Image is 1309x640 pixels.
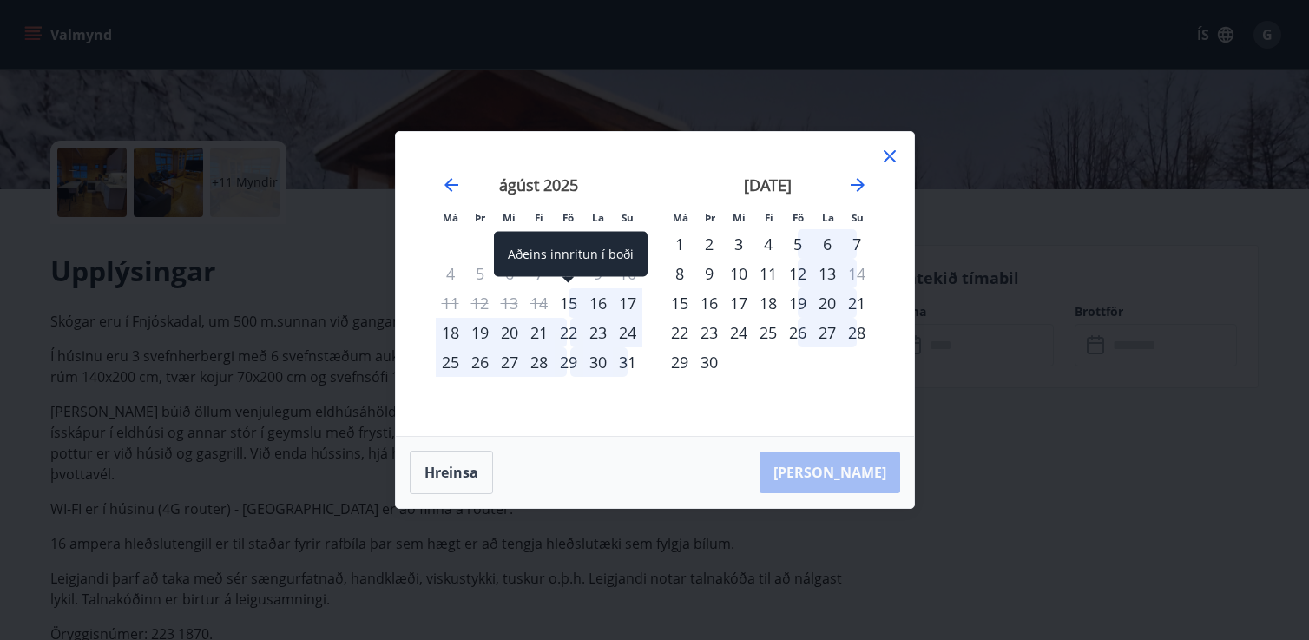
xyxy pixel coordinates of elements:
td: Choose mánudagur, 18. ágúst 2025 as your check-in date. It’s available. [436,318,465,347]
div: Move backward to switch to the previous month. [441,175,462,195]
td: Choose þriðjudagur, 23. september 2025 as your check-in date. It’s available. [694,318,724,347]
div: 27 [812,318,842,347]
div: 8 [665,259,694,288]
div: 6 [812,229,842,259]
td: Choose föstudagur, 29. ágúst 2025 as your check-in date. It’s available. [554,347,583,377]
td: Not available. sunnudagur, 14. september 2025 [842,259,872,288]
td: Choose föstudagur, 15. ágúst 2025 as your check-in date. It’s available. [554,288,583,318]
td: Choose þriðjudagur, 9. september 2025 as your check-in date. It’s available. [694,259,724,288]
div: 28 [842,318,872,347]
div: 25 [753,318,783,347]
td: Choose fimmtudagur, 4. september 2025 as your check-in date. It’s available. [753,229,783,259]
td: Choose laugardagur, 30. ágúst 2025 as your check-in date. It’s available. [583,347,613,377]
td: Choose miðvikudagur, 20. ágúst 2025 as your check-in date. It’s available. [495,318,524,347]
div: 7 [842,229,872,259]
td: Choose mánudagur, 1. september 2025 as your check-in date. It’s available. [665,229,694,259]
td: Choose laugardagur, 20. september 2025 as your check-in date. It’s available. [812,288,842,318]
td: Choose laugardagur, 27. september 2025 as your check-in date. It’s available. [812,318,842,347]
td: Choose sunnudagur, 24. ágúst 2025 as your check-in date. It’s available. [613,318,642,347]
div: 26 [465,347,495,377]
small: La [822,211,834,224]
td: Choose föstudagur, 26. september 2025 as your check-in date. It’s available. [783,318,812,347]
td: Choose miðvikudagur, 27. ágúst 2025 as your check-in date. It’s available. [495,347,524,377]
div: 24 [613,318,642,347]
small: Fi [535,211,543,224]
div: 5 [783,229,812,259]
td: Choose miðvikudagur, 10. september 2025 as your check-in date. It’s available. [724,259,753,288]
td: Choose sunnudagur, 21. september 2025 as your check-in date. It’s available. [842,288,872,318]
td: Choose sunnudagur, 28. september 2025 as your check-in date. It’s available. [842,318,872,347]
div: 18 [753,288,783,318]
td: Choose mánudagur, 8. september 2025 as your check-in date. It’s available. [665,259,694,288]
div: 27 [495,347,524,377]
td: Choose sunnudagur, 7. september 2025 as your check-in date. It’s available. [842,229,872,259]
div: Aðeins innritun í boði [494,232,648,277]
small: Su [852,211,864,224]
td: Not available. laugardagur, 2. ágúst 2025 [583,229,613,259]
div: 21 [842,288,872,318]
div: 25 [436,347,465,377]
div: Aðeins innritun í boði [665,288,694,318]
td: Choose mánudagur, 22. september 2025 as your check-in date. It’s available. [665,318,694,347]
div: 22 [554,318,583,347]
td: Not available. mánudagur, 11. ágúst 2025 [436,288,465,318]
td: Not available. mánudagur, 4. ágúst 2025 [436,259,465,288]
td: Choose fimmtudagur, 25. september 2025 as your check-in date. It’s available. [753,318,783,347]
div: 16 [694,288,724,318]
td: Choose laugardagur, 13. september 2025 as your check-in date. It’s available. [812,259,842,288]
td: Not available. miðvikudagur, 13. ágúst 2025 [495,288,524,318]
td: Choose þriðjudagur, 2. september 2025 as your check-in date. It’s available. [694,229,724,259]
td: Choose fimmtudagur, 18. september 2025 as your check-in date. It’s available. [753,288,783,318]
small: Su [622,211,634,224]
td: Choose sunnudagur, 31. ágúst 2025 as your check-in date. It’s available. [613,347,642,377]
td: Choose laugardagur, 6. september 2025 as your check-in date. It’s available. [812,229,842,259]
div: Calendar [417,153,893,415]
div: 4 [753,229,783,259]
div: 23 [583,318,613,347]
div: Move forward to switch to the next month. [847,175,868,195]
div: 11 [753,259,783,288]
div: Aðeins innritun í boði [554,288,583,318]
div: 20 [495,318,524,347]
div: 29 [554,347,583,377]
td: Choose þriðjudagur, 30. september 2025 as your check-in date. It’s available. [694,347,724,377]
td: Choose þriðjudagur, 19. ágúst 2025 as your check-in date. It’s available. [465,318,495,347]
div: 23 [694,318,724,347]
div: 12 [783,259,812,288]
td: Choose föstudagur, 19. september 2025 as your check-in date. It’s available. [783,288,812,318]
div: 2 [694,229,724,259]
small: La [592,211,604,224]
td: Not available. fimmtudagur, 14. ágúst 2025 [524,288,554,318]
small: Má [673,211,688,224]
td: Choose laugardagur, 16. ágúst 2025 as your check-in date. It’s available. [583,288,613,318]
small: Mi [503,211,516,224]
small: Má [443,211,458,224]
td: Choose föstudagur, 5. september 2025 as your check-in date. It’s available. [783,229,812,259]
td: Not available. sunnudagur, 3. ágúst 2025 [613,229,642,259]
td: Choose fimmtudagur, 11. september 2025 as your check-in date. It’s available. [753,259,783,288]
td: Choose laugardagur, 23. ágúst 2025 as your check-in date. It’s available. [583,318,613,347]
button: Hreinsa [410,451,493,494]
div: 30 [694,347,724,377]
div: 22 [665,318,694,347]
td: Choose mánudagur, 25. ágúst 2025 as your check-in date. It’s available. [436,347,465,377]
div: 1 [665,229,694,259]
div: 24 [724,318,753,347]
td: Choose miðvikudagur, 3. september 2025 as your check-in date. It’s available. [724,229,753,259]
td: Choose föstudagur, 22. ágúst 2025 as your check-in date. It’s available. [554,318,583,347]
div: Aðeins útritun í boði [842,259,872,288]
div: 31 [613,347,642,377]
div: 13 [812,259,842,288]
td: Choose mánudagur, 29. september 2025 as your check-in date. It’s available. [665,347,694,377]
td: Choose mánudagur, 15. september 2025 as your check-in date. It’s available. [665,288,694,318]
div: 20 [812,288,842,318]
div: 19 [783,288,812,318]
td: Choose fimmtudagur, 21. ágúst 2025 as your check-in date. It’s available. [524,318,554,347]
td: Choose sunnudagur, 17. ágúst 2025 as your check-in date. It’s available. [613,288,642,318]
td: Not available. þriðjudagur, 12. ágúst 2025 [465,288,495,318]
div: 28 [524,347,554,377]
small: Fö [562,211,574,224]
td: Choose miðvikudagur, 17. september 2025 as your check-in date. It’s available. [724,288,753,318]
strong: ágúst 2025 [499,175,578,195]
td: Choose miðvikudagur, 24. september 2025 as your check-in date. It’s available. [724,318,753,347]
